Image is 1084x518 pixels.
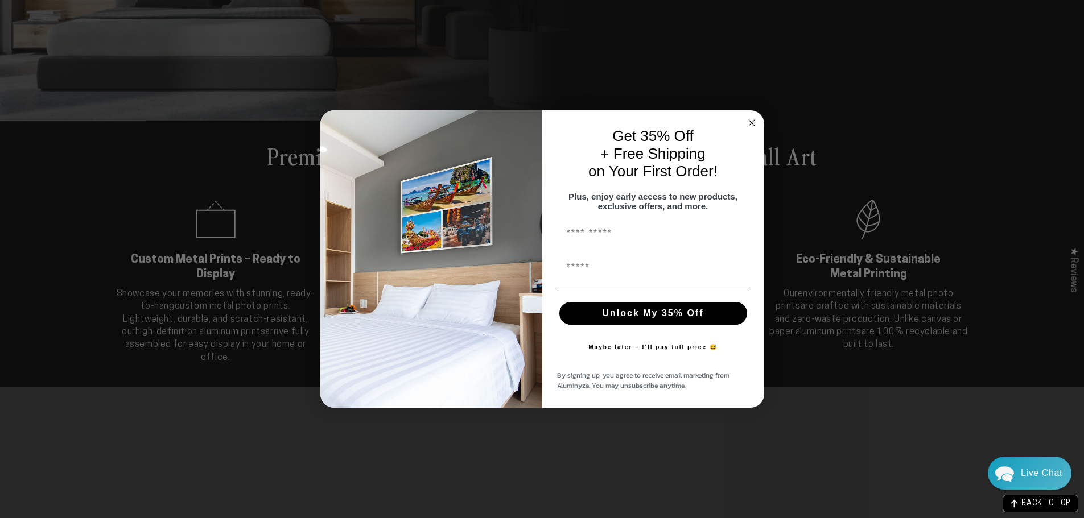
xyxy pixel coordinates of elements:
[745,116,759,130] button: Close dialog
[588,163,718,180] span: on Your First Order!
[583,336,723,359] button: Maybe later – I’ll pay full price 😅
[568,192,737,211] span: Plus, enjoy early access to new products, exclusive offers, and more.
[1021,500,1071,508] span: BACK TO TOP
[557,370,729,391] span: By signing up, you agree to receive email marketing from Aluminyze. You may unsubscribe anytime.
[612,127,694,144] span: Get 35% Off
[988,457,1071,490] div: Chat widget toggle
[320,110,542,408] img: 728e4f65-7e6c-44e2-b7d1-0292a396982f.jpeg
[559,302,747,325] button: Unlock My 35% Off
[1021,457,1062,490] div: Contact Us Directly
[600,145,705,162] span: + Free Shipping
